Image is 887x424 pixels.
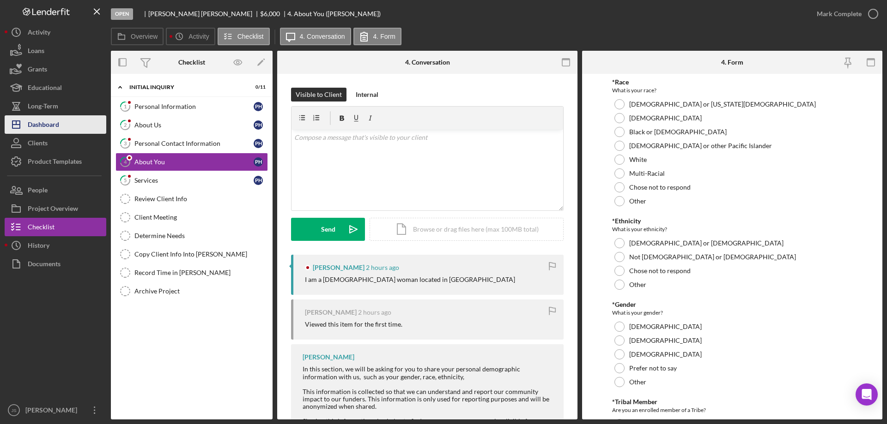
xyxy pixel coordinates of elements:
label: 4. Conversation [300,33,345,40]
a: Loans [5,42,106,60]
div: Review Client Info [134,195,267,203]
div: P H [254,157,263,167]
div: Long-Term [28,97,58,118]
label: [DEMOGRAPHIC_DATA] [629,114,702,122]
div: Copy Client Info Into [PERSON_NAME] [134,251,267,258]
div: [PERSON_NAME] [23,401,83,422]
div: What is your gender? [612,308,852,317]
button: Checklist [218,28,270,45]
div: Services [134,177,254,184]
div: History [28,236,49,257]
label: Checklist [237,33,264,40]
div: Client Meeting [134,214,267,221]
label: [DEMOGRAPHIC_DATA] [629,323,702,330]
div: [PERSON_NAME] [PERSON_NAME] [148,10,260,18]
label: [DEMOGRAPHIC_DATA] or other Pacific Islander [629,142,772,149]
div: P H [254,120,263,130]
label: [DEMOGRAPHIC_DATA] or [DEMOGRAPHIC_DATA] [629,239,784,247]
label: 4. Form [373,33,395,40]
button: Mark Complete [808,5,882,23]
a: 4About YouPH [115,153,268,171]
div: I am a [DEMOGRAPHIC_DATA] woman located in [GEOGRAPHIC_DATA] [305,276,515,283]
div: Dashboard [28,115,59,136]
label: Black or [DEMOGRAPHIC_DATA] [629,128,727,136]
button: Internal [351,88,383,102]
div: In this section, we will be asking for you to share your personal demographic information with us... [303,365,554,380]
label: Activity [188,33,209,40]
label: Prefer not to say [629,364,677,372]
a: Product Templates [5,152,106,171]
div: Activity [28,23,50,44]
a: 1Personal InformationPH [115,97,268,116]
div: What is your ethnicity? [612,225,852,234]
button: Grants [5,60,106,78]
div: Loans [28,42,44,62]
div: Are you an enrolled member of a Tribe? [612,406,852,415]
button: Activity [166,28,215,45]
div: [PERSON_NAME] [303,353,354,361]
div: Viewed this item for the first time. [305,321,402,328]
div: Visible to Client [296,88,342,102]
div: Personal Contact Information [134,140,254,147]
div: Send [321,218,335,241]
label: Chose not to respond [629,184,691,191]
div: About You [134,158,254,166]
div: Personal Information [134,103,254,110]
button: Checklist [5,218,106,236]
label: Other [629,378,646,386]
div: Product Templates [28,152,82,173]
button: JS[PERSON_NAME] [5,401,106,419]
button: 4. Conversation [280,28,351,45]
div: *Ethnicity [612,217,852,225]
button: History [5,236,106,255]
div: Archive Project [134,287,267,295]
a: Copy Client Info Into [PERSON_NAME] [115,245,268,263]
time: 2025-10-07 20:33 [366,264,399,271]
div: Open Intercom Messenger [856,383,878,406]
div: Grants [28,60,47,81]
div: Initial Inquiry [129,84,243,90]
div: Project Overview [28,199,78,220]
a: 5ServicesPH [115,171,268,190]
button: Educational [5,78,106,97]
button: Dashboard [5,115,106,134]
div: *Race [612,78,852,86]
time: 2025-10-07 20:32 [358,309,391,316]
span: $6,000 [260,10,280,18]
div: 0 / 11 [249,84,266,90]
label: Overview [131,33,158,40]
div: Determine Needs [134,232,267,239]
a: Determine Needs [115,227,268,245]
a: 3Personal Contact InformationPH [115,134,268,153]
label: Not [DEMOGRAPHIC_DATA] or [DEMOGRAPHIC_DATA] [629,253,796,261]
div: People [28,181,48,202]
div: Educational [28,78,62,99]
a: Review Client Info [115,190,268,208]
button: Send [291,218,365,241]
button: Overview [111,28,164,45]
text: JS [11,408,16,413]
div: What is your race? [612,86,852,95]
label: White [629,156,647,163]
tspan: 4 [124,159,127,165]
a: Client Meeting [115,208,268,227]
label: [DEMOGRAPHIC_DATA] or [US_STATE][DEMOGRAPHIC_DATA] [629,101,816,108]
tspan: 2 [124,122,127,128]
div: P H [254,176,263,185]
a: Record Time in [PERSON_NAME] [115,263,268,282]
label: [DEMOGRAPHIC_DATA] [629,351,702,358]
tspan: 1 [124,103,127,109]
button: People [5,181,106,199]
div: [PERSON_NAME] [305,309,357,316]
div: Internal [356,88,378,102]
label: Multi-Racial [629,170,665,177]
div: Documents [28,255,61,275]
div: Mark Complete [817,5,862,23]
button: 4. Form [353,28,401,45]
button: Clients [5,134,106,152]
